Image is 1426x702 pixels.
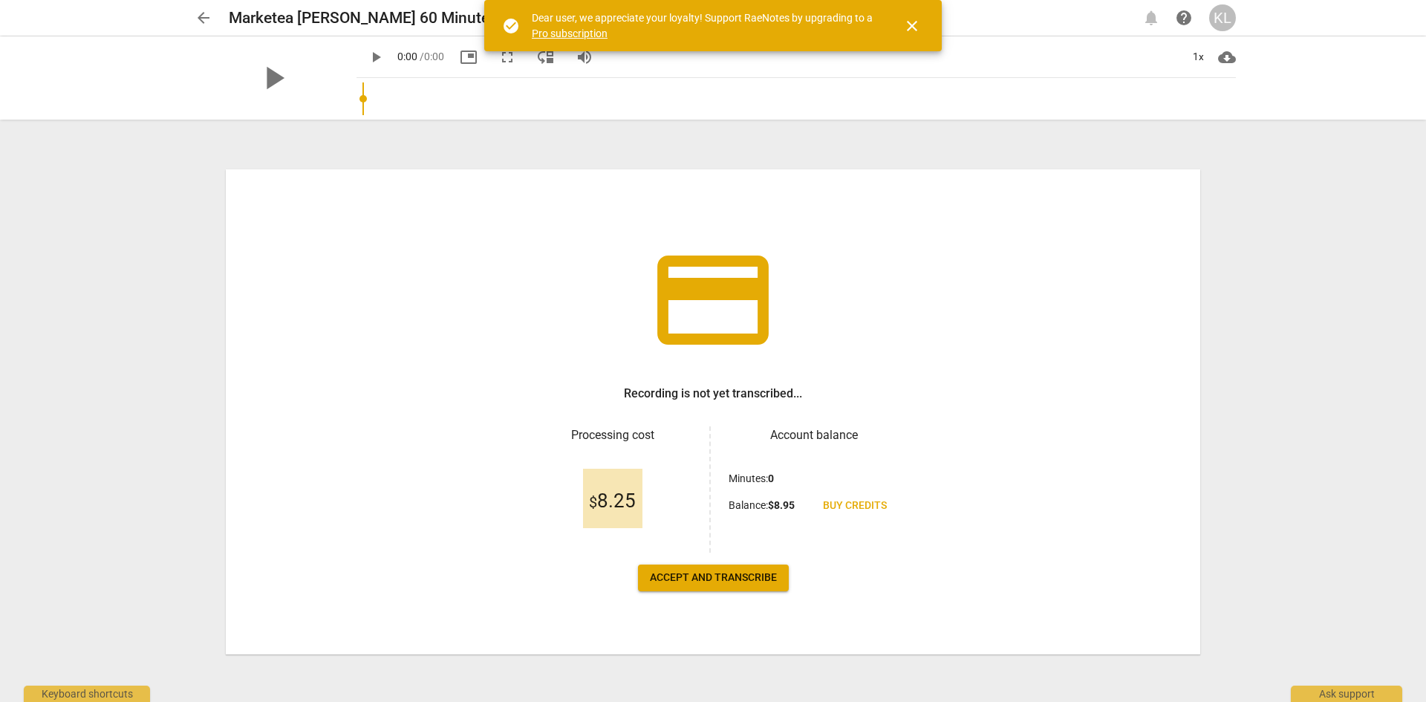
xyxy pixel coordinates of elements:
div: Dear user, we appreciate your loyalty! Support RaeNotes by upgrading to a [532,10,876,41]
h2: Marketea [PERSON_NAME] 60 Minute Coaching Session-20250919_113756-Meeting Recording [229,9,891,27]
div: Keyboard shortcuts [24,686,150,702]
p: Balance : [729,498,795,513]
span: volume_up [576,48,593,66]
button: Accept and transcribe [638,565,789,591]
span: play_arrow [367,48,385,66]
button: KL [1209,4,1236,31]
b: $ 8.95 [768,499,795,511]
span: check_circle [502,17,520,35]
h3: Account balance [729,426,899,444]
span: / 0:00 [420,51,444,62]
h3: Processing cost [527,426,697,444]
span: move_down [537,48,555,66]
span: cloud_download [1218,48,1236,66]
a: Pro subscription [532,27,608,39]
span: Accept and transcribe [650,571,777,585]
a: Help [1171,4,1197,31]
span: fullscreen [498,48,516,66]
div: Ask support [1291,686,1402,702]
button: Fullscreen [494,44,521,71]
button: Picture in picture [455,44,482,71]
span: help [1175,9,1193,27]
p: Minutes : [729,471,774,487]
span: picture_in_picture [460,48,478,66]
span: play_arrow [254,59,293,97]
button: Volume [571,44,598,71]
button: Play [362,44,389,71]
span: arrow_back [195,9,212,27]
span: credit_card [646,233,780,367]
span: Buy credits [823,498,887,513]
span: 8.25 [589,490,636,513]
button: View player as separate pane [533,44,559,71]
b: 0 [768,472,774,484]
span: $ [589,493,597,511]
h3: Recording is not yet transcribed... [624,385,802,403]
div: 1x [1184,45,1212,69]
span: close [903,17,921,35]
span: 0:00 [397,51,417,62]
button: Close [894,8,930,44]
a: Buy credits [811,493,899,519]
